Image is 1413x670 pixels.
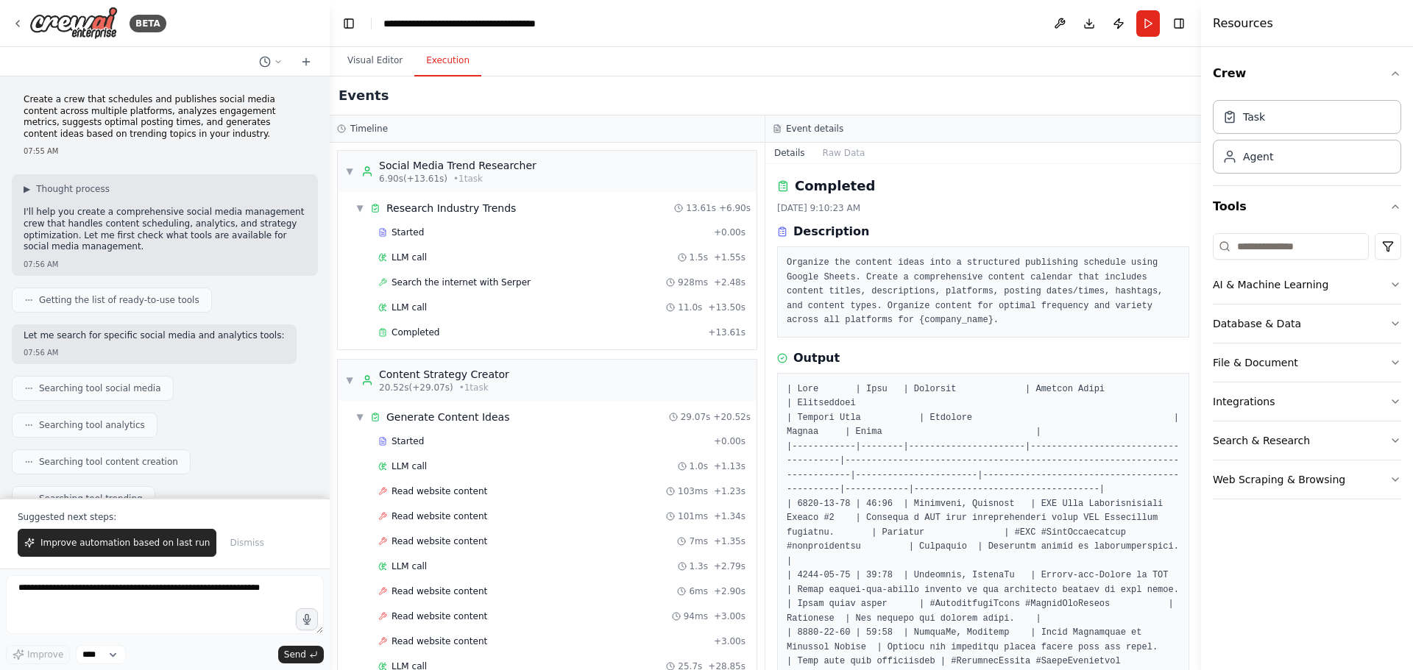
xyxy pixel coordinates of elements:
[392,510,487,522] span: Read website content
[294,53,318,71] button: Start a new chat
[795,176,875,196] h2: Completed
[24,259,306,270] div: 07:56 AM
[39,382,161,394] span: Searching tool social media
[392,560,427,572] span: LLM call
[787,256,1180,328] pre: Organize the content ideas into a structured publishing schedule using Google Sheets. Create a co...
[355,202,364,214] span: ▼
[392,435,424,447] span: Started
[339,13,359,34] button: Hide left sidebar
[24,347,285,358] div: 07:56 AM
[1213,265,1401,304] button: AI & Machine Learning
[708,302,746,313] span: + 13.50s
[278,646,324,663] button: Send
[24,94,306,140] p: Create a crew that schedules and publishes social media content across multiple platforms, analyz...
[689,535,708,547] span: 7ms
[459,382,489,393] span: • 1 task
[678,485,708,497] span: 103ms
[39,294,199,306] span: Getting the list of ready-to-use tools
[379,173,447,185] span: 6.90s (+13.61s)
[714,252,746,263] span: + 1.55s
[714,560,746,572] span: + 2.79s
[392,460,427,472] span: LLM call
[345,165,354,177] span: ▼
[714,510,746,522] span: + 1.34s
[1213,472,1345,487] div: Web Scraping & Browsing
[350,123,388,135] h3: Timeline
[36,183,110,195] span: Thought process
[392,485,487,497] span: Read website content
[379,382,453,393] span: 20.52s (+29.07s)
[392,252,427,263] span: LLM call
[714,485,746,497] span: + 1.23s
[1213,227,1401,511] div: Tools
[714,435,746,447] span: + 0.00s
[24,183,30,195] span: ▶
[6,645,70,664] button: Improve
[1213,316,1301,331] div: Database & Data
[355,411,364,423] span: ▼
[1213,304,1401,343] button: Database & Data
[1243,149,1273,164] div: Agent
[392,610,487,622] span: Read website content
[392,635,487,647] span: Read website content
[379,367,509,382] div: Content Strategy Creator
[18,511,312,523] p: Suggested next steps:
[678,510,708,522] span: 101ms
[39,419,145,431] span: Searching tool analytics
[814,143,874,163] button: Raw Data
[1213,53,1401,94] button: Crew
[793,349,840,367] h3: Output
[1213,94,1401,185] div: Crew
[222,529,271,557] button: Dismiss
[786,123,843,135] h3: Event details
[386,201,516,215] div: Research Industry Trends
[345,374,354,386] span: ▼
[1213,15,1273,32] h4: Resources
[793,223,869,240] h3: Description
[383,16,536,31] nav: breadcrumb
[18,529,216,557] button: Improve automation based on last run
[719,202,751,214] span: + 6.90s
[678,302,702,313] span: 11.0s
[681,411,711,423] span: 29.07s
[40,537,210,549] span: Improve automation based on last run
[24,183,110,195] button: ▶Thought process
[1213,460,1401,499] button: Web Scraping & Browsing
[392,277,531,288] span: Search the internet with Serper
[1213,343,1401,382] button: File & Document
[1213,355,1298,370] div: File & Document
[1213,186,1401,227] button: Tools
[713,411,751,423] span: + 20.52s
[24,330,285,342] p: Let me search for specific social media and analytics tools:
[39,493,143,505] span: Searching tool trending
[714,277,746,288] span: + 2.48s
[1213,421,1401,460] button: Search & Research
[39,456,178,468] span: Searching tool content creation
[1169,13,1189,34] button: Hide right sidebar
[1213,382,1401,421] button: Integrations
[392,535,487,547] span: Read website content
[24,207,306,252] p: I'll help you create a comprehensive social media management crew that handles content scheduling...
[392,327,439,338] span: Completed
[1243,110,1265,124] div: Task
[714,585,746,597] span: + 2.90s
[453,173,483,185] span: • 1 task
[714,610,746,622] span: + 3.00s
[690,460,708,472] span: 1.0s
[392,585,487,597] span: Read website content
[284,649,306,660] span: Send
[379,158,536,173] div: Social Media Trend Researcher
[386,410,509,424] div: Generate Content Ideas
[392,302,427,313] span: LLM call
[714,535,746,547] span: + 1.35s
[339,85,389,106] h2: Events
[253,53,288,71] button: Switch to previous chat
[230,537,263,549] span: Dismiss
[24,146,306,157] div: 07:55 AM
[714,635,746,647] span: + 3.00s
[1213,433,1310,448] div: Search & Research
[1213,394,1275,409] div: Integrations
[690,560,708,572] span: 1.3s
[690,252,708,263] span: 1.5s
[27,649,63,660] span: Improve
